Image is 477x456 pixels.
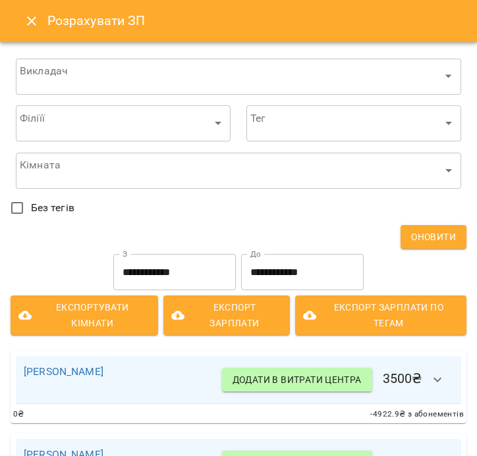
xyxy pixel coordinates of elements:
span: Експорт Зарплати по тегам [306,299,456,331]
a: [PERSON_NAME] [24,365,103,378]
span: 0 ₴ [13,408,24,421]
div: ​ [16,152,461,189]
button: Експорт Зарплати [163,295,289,335]
button: Додати в витрати центра [222,368,372,392]
span: Експорт Зарплати [174,299,279,331]
button: Експортувати кімнати [11,295,158,335]
button: Експорт Зарплати по тегам [295,295,466,335]
h6: Розрахувати ЗП [47,11,461,31]
div: ​ [16,105,231,142]
span: -4922.9 ₴ з абонементів [370,408,464,421]
h6: 3500 ₴ [222,364,453,395]
span: Оновити [411,229,456,245]
div: ​ [246,105,461,142]
span: Без тегів [31,200,74,216]
span: Додати в витрати центра [233,372,362,388]
span: Експортувати кімнати [21,299,148,331]
button: Close [16,5,47,37]
div: ​ [16,58,461,95]
button: Оновити [401,225,466,249]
